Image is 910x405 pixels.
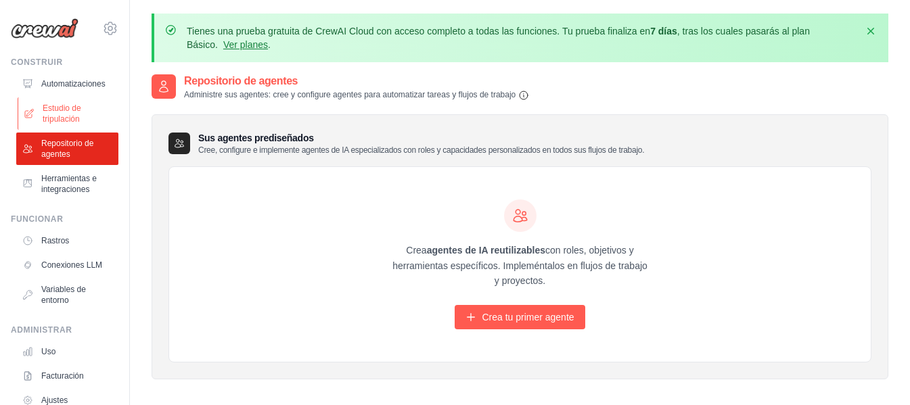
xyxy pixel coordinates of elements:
[406,245,426,256] font: Crea
[41,174,97,194] font: Herramientas e integraciones
[16,73,118,95] a: Automatizaciones
[11,18,78,39] img: Logo
[41,285,86,305] font: Variables de entorno
[198,133,314,143] font: Sus agentes prediseñados
[392,245,647,287] font: con roles, objetivos y herramientas específicos. Impleméntalos en flujos de trabajo y proyectos.
[455,305,585,329] a: Crea tu primer agente
[16,168,118,200] a: Herramientas e integraciones
[268,39,271,50] font: .
[11,57,63,67] font: Construir
[43,103,81,124] font: Estudio de tripulación
[41,260,102,270] font: Conexiones LLM
[223,39,268,50] a: Ver planes
[16,254,118,276] a: Conexiones LLM
[41,347,55,356] font: Uso
[184,75,298,87] font: Repositorio de agentes
[41,79,106,89] font: Automatizaciones
[16,341,118,362] a: Uso
[482,312,574,323] font: Crea tu primer agente
[650,26,677,37] font: 7 días
[187,26,650,37] font: Tienes una prueba gratuita de CrewAI Cloud con acceso completo a todas las funciones. Tu prueba f...
[11,325,72,335] font: Administrar
[41,139,93,159] font: Repositorio de agentes
[16,230,118,252] a: Rastros
[184,90,516,99] font: Administre sus agentes: cree y configure agentes para automatizar tareas y flujos de trabajo
[198,145,644,155] font: Cree, configure e implemente agentes de IA especializados con roles y capacidades personalizados ...
[16,365,118,387] a: Facturación
[18,97,120,130] a: Estudio de tripulación
[41,236,69,245] font: Rastros
[41,396,68,405] font: Ajustes
[16,133,118,165] a: Repositorio de agentes
[41,371,84,381] font: Facturación
[11,214,63,224] font: Funcionar
[16,279,118,311] a: Variables de entorno
[427,245,545,256] font: agentes de IA reutilizables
